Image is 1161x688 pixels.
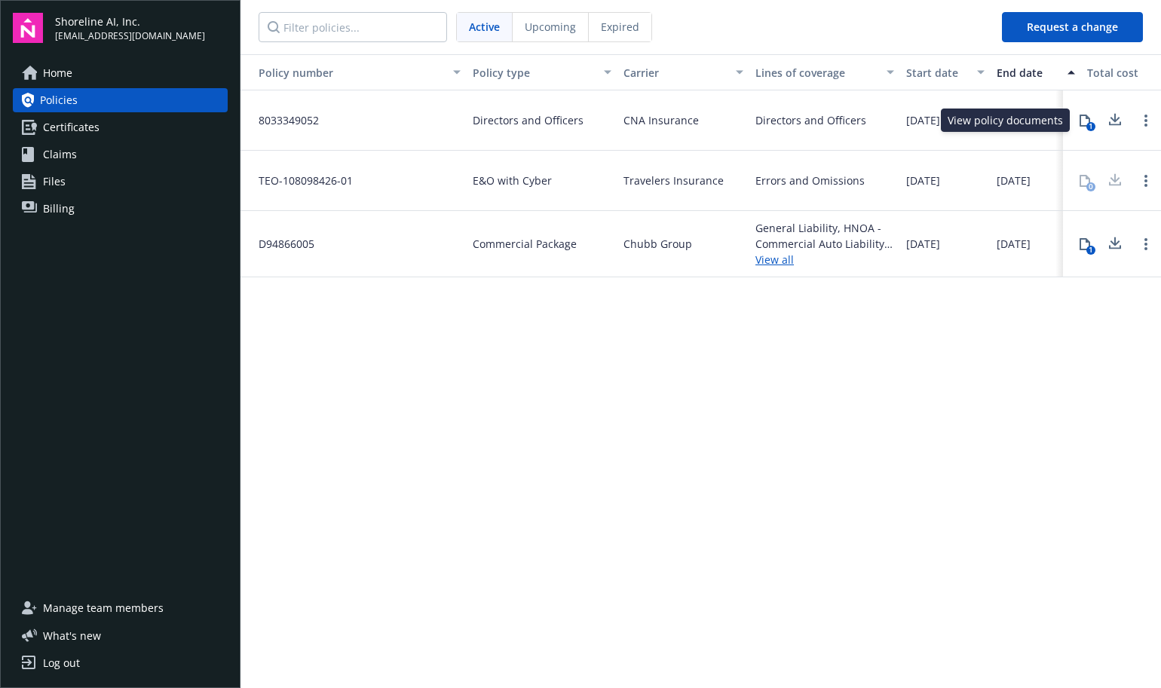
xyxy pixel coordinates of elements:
[997,173,1031,188] span: [DATE]
[997,65,1058,81] div: End date
[755,173,865,188] div: Errors and Omissions
[473,65,595,81] div: Policy type
[601,19,639,35] span: Expired
[13,628,125,644] button: What's new
[13,13,43,43] img: navigator-logo.svg
[473,236,577,252] span: Commercial Package
[13,596,228,620] a: Manage team members
[43,596,164,620] span: Manage team members
[749,54,900,90] button: Lines of coverage
[247,236,314,252] span: D94866005
[1086,246,1095,255] div: 1
[43,142,77,167] span: Claims
[755,252,894,268] a: View all
[991,54,1081,90] button: End date
[906,173,940,188] span: [DATE]
[1086,122,1095,131] div: 1
[1002,12,1143,42] button: Request a change
[1137,172,1155,190] a: Open options
[906,65,968,81] div: Start date
[247,173,353,188] span: TEO-108098426-01
[55,13,228,43] button: Shoreline AI, Inc.[EMAIL_ADDRESS][DOMAIN_NAME]
[43,115,100,139] span: Certificates
[473,173,552,188] span: E&O with Cyber
[55,14,205,29] span: Shoreline AI, Inc.
[40,88,78,112] span: Policies
[469,19,500,35] span: Active
[906,112,940,128] span: [DATE]
[1087,65,1156,81] div: Total cost
[900,54,991,90] button: Start date
[755,112,866,128] div: Directors and Officers
[43,197,75,221] span: Billing
[623,65,727,81] div: Carrier
[43,61,72,85] span: Home
[13,142,228,167] a: Claims
[55,29,205,43] span: [EMAIL_ADDRESS][DOMAIN_NAME]
[259,12,447,42] input: Filter policies...
[13,197,228,221] a: Billing
[13,88,228,112] a: Policies
[623,112,699,128] span: CNA Insurance
[43,651,80,675] div: Log out
[997,236,1031,252] span: [DATE]
[467,54,617,90] button: Policy type
[247,65,444,81] div: Policy number
[1070,229,1100,259] button: 1
[473,112,584,128] span: Directors and Officers
[906,236,940,252] span: [DATE]
[617,54,749,90] button: Carrier
[623,236,692,252] span: Chubb Group
[43,170,66,194] span: Files
[1070,105,1100,136] button: 1
[13,115,228,139] a: Certificates
[247,65,444,81] div: Toggle SortBy
[941,109,1070,132] div: View policy documents
[755,65,878,81] div: Lines of coverage
[755,220,894,252] div: General Liability, HNOA - Commercial Auto Liability, Commercial Property
[623,173,724,188] span: Travelers Insurance
[13,170,228,194] a: Files
[1137,112,1155,130] a: Open options
[43,628,101,644] span: What ' s new
[1137,235,1155,253] a: Open options
[247,112,319,128] span: 8033349052
[525,19,576,35] span: Upcoming
[13,61,228,85] a: Home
